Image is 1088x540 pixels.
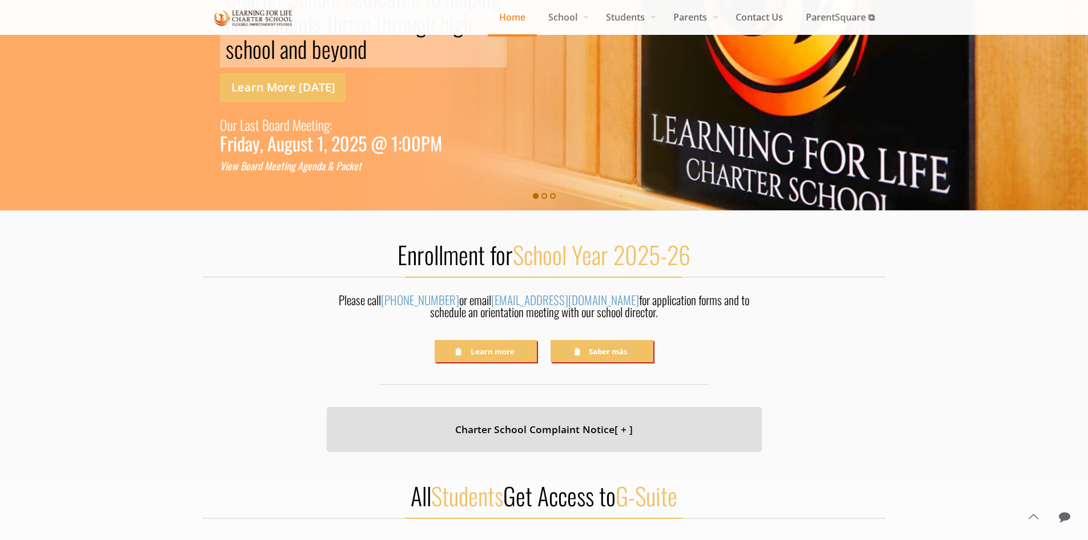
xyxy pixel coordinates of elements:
[284,159,286,173] div: i
[232,159,238,173] div: w
[327,159,334,173] div: &
[227,136,233,150] div: r
[227,113,233,136] div: u
[341,159,345,173] div: a
[258,159,262,173] div: d
[358,159,362,173] div: t
[298,159,303,173] div: A
[245,113,250,136] div: a
[226,36,234,62] div: s
[339,36,348,62] div: o
[292,113,301,136] div: M
[280,159,284,173] div: t
[491,291,639,309] a: [EMAIL_ADDRESS][DOMAIN_NAME]
[311,113,315,136] div: t
[271,159,276,173] div: e
[307,136,313,150] div: t
[245,136,252,150] div: a
[350,136,358,150] div: 2
[421,136,430,150] div: P
[284,136,292,150] div: g
[316,159,321,173] div: d
[220,136,227,150] div: F
[358,136,367,150] div: 5
[315,113,318,136] div: i
[402,136,411,150] div: 0
[252,36,262,62] div: o
[1021,505,1045,529] a: Back to top icon
[330,113,332,136] div: :
[264,159,271,173] div: M
[435,340,537,362] a: Learn more
[331,36,339,62] div: y
[237,136,245,150] div: d
[220,113,227,136] div: O
[430,136,442,150] div: M
[513,237,690,272] span: School Year 2025-26
[300,136,307,150] div: s
[267,136,276,150] div: A
[336,159,341,173] div: P
[595,9,662,26] span: Students
[724,9,794,26] span: Contact Us
[246,159,250,173] div: o
[243,36,252,62] div: h
[275,113,280,136] div: a
[286,159,291,173] div: n
[794,9,886,26] span: ParentSquare ⧉
[276,159,280,173] div: e
[615,422,633,436] span: [ + ]
[411,136,421,150] div: 0
[233,113,237,136] div: r
[298,36,307,62] div: d
[345,159,349,173] div: c
[431,478,503,513] span: Students
[252,136,260,150] div: y
[284,113,290,136] div: d
[306,113,311,136] div: e
[662,9,724,26] span: Parents
[303,159,307,173] div: g
[354,159,358,173] div: e
[322,36,331,62] div: e
[203,481,886,510] h2: All Get Access to
[348,36,358,62] div: n
[260,136,263,150] div: ,
[250,113,255,136] div: s
[220,159,225,173] div: V
[220,113,442,150] a: Our Last Board Meeting: Friday, August 1, 2025 @ 1:00PM
[537,9,595,26] span: School
[391,136,398,150] div: 1
[331,136,340,150] div: 2
[341,421,748,438] h4: Charter School Complaint Notice
[292,136,300,150] div: u
[371,136,387,150] div: @
[220,159,362,173] a: View Board Meeting Agenda & Packet
[312,159,316,173] div: n
[349,159,354,173] div: k
[250,159,254,173] div: a
[324,136,327,150] div: ,
[203,239,886,269] h2: Enrollment for
[214,8,293,28] img: Home
[227,159,232,173] div: e
[291,159,295,173] div: g
[321,159,325,173] div: a
[240,113,245,136] div: L
[551,340,653,362] a: Saber más
[271,36,275,62] div: l
[317,136,324,150] div: 1
[301,113,306,136] div: e
[225,159,227,173] div: i
[488,9,537,26] span: Home
[276,136,284,150] div: u
[234,36,243,62] div: c
[240,159,246,173] div: B
[262,36,271,62] div: o
[327,294,762,324] div: Please call or email for application forms and to schedule an orientation meeting with our school...
[288,36,298,62] div: n
[312,36,322,62] div: b
[280,36,288,62] div: a
[398,136,402,150] div: :
[280,113,284,136] div: r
